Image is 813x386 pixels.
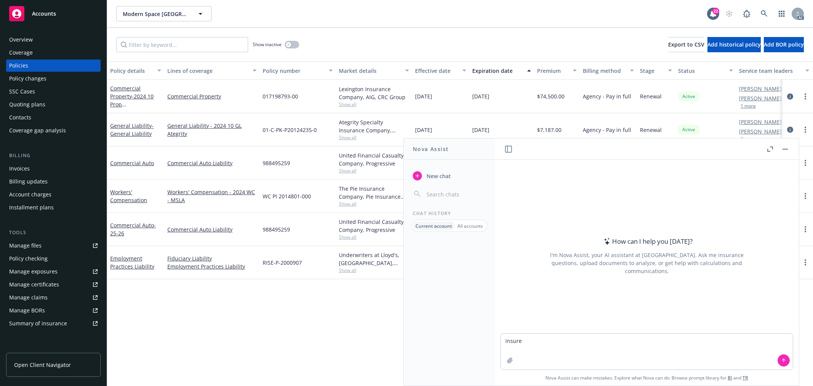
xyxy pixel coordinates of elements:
a: Manage claims [6,291,101,304]
a: Account charges [6,188,101,201]
textarea: insure [501,334,793,370]
div: How can I help you [DATE]? [601,236,693,246]
span: $7,187.00 [537,126,561,134]
div: Underwriters at Lloyd's, [GEOGRAPHIC_DATA], [PERSON_NAME] of [GEOGRAPHIC_DATA], RT Specialty Insu... [339,251,409,267]
a: Start snowing [722,6,737,21]
span: $74,500.00 [537,92,564,100]
a: circleInformation [786,125,795,134]
span: WC PI 2014801-000 [263,192,311,200]
div: Manage BORs [9,304,45,317]
div: Expiration date [472,67,523,75]
button: Billing method [580,61,637,80]
div: Ategrity Specialty Insurance Company, Ategrity Specialty Insurance Company, Burns & [PERSON_NAME] [339,118,409,134]
span: Show all [339,167,409,174]
a: Coverage gap analysis [6,124,101,137]
input: Filter by keyword... [116,37,248,52]
span: - 2024 10 Prop [GEOGRAPHIC_DATA] [110,93,158,124]
a: Commercial Property [167,92,257,100]
a: Report a Bug [739,6,754,21]
span: 988495259 [263,225,290,233]
button: Export to CSV [668,37,704,52]
div: Coverage [9,47,33,59]
div: Policy changes [9,72,47,85]
span: [DATE] [415,92,432,100]
div: Billing updates [9,175,48,188]
span: 988495259 [263,159,290,167]
a: BI [728,375,732,381]
span: Nova Assist can make mistakes. Explore what Nova can do: Browse prompt library for and [498,370,796,386]
div: Policy checking [9,253,48,265]
span: Agency - Pay in full [583,126,631,134]
a: more [801,258,810,267]
a: more [801,158,810,167]
p: Current account [415,223,452,229]
span: Accounts [32,11,56,17]
button: Policy number [260,61,336,80]
a: Commercial Auto Liability [167,225,257,233]
span: Renewal [640,92,662,100]
a: General Liability [110,122,154,137]
button: Service team leaders [736,61,812,80]
a: [PERSON_NAME] [739,118,782,126]
div: SSC Cases [9,85,35,98]
button: Lines of coverage [164,61,260,80]
button: Premium [534,61,580,80]
div: Tools [6,229,101,236]
div: Billing method [583,67,625,75]
a: circleInformation [786,92,795,101]
a: Installment plans [6,201,101,214]
span: Show all [339,234,409,240]
div: The Pie Insurance Company, Pie Insurance (Carrier), Risk Placement Services, Inc. (RPS) [339,185,409,201]
span: [DATE] [415,126,432,134]
a: Commercial Auto Liability [167,159,257,167]
a: Workers' Compensation - 2024 WC - MSLA [167,188,257,204]
a: Policy checking [6,253,101,265]
a: Workers' Compensation [110,188,147,204]
div: Policy details [110,67,153,75]
a: Manage BORs [6,304,101,317]
span: Show inactive [253,41,282,48]
span: Active [681,93,696,100]
div: Manage files [9,240,42,252]
a: Commercial Auto [110,222,156,237]
a: Search [757,6,772,21]
input: Search chats [425,189,486,199]
a: [PERSON_NAME] [739,127,782,135]
a: more [801,225,810,234]
div: Market details [339,67,401,75]
div: Billing [6,152,101,159]
button: Status [675,61,736,80]
h1: Nova Assist [413,145,449,153]
div: Manage claims [9,291,48,304]
a: Manage files [6,240,101,252]
button: Modern Space [GEOGRAPHIC_DATA], Inc. [116,6,212,21]
a: Employment Practices Liability [167,262,257,270]
span: Add BOR policy [764,41,804,48]
div: Effective date [415,67,458,75]
span: [DATE] [472,92,489,100]
span: 01-C-PK-P20124235-0 [263,126,317,134]
div: Manage certificates [9,278,59,291]
a: Commercial Property [110,85,158,124]
div: Chat History [404,210,495,217]
div: Status [678,67,725,75]
span: Modern Space [GEOGRAPHIC_DATA], Inc. [123,10,189,18]
a: Manage exposures [6,265,101,278]
div: Overview [9,34,33,46]
button: New chat [410,169,489,183]
div: Policy number [263,67,324,75]
a: more [801,191,810,201]
button: Add historical policy [707,37,761,52]
div: United Financial Casualty Company, Progressive [339,151,409,167]
span: Export to CSV [668,41,704,48]
button: Expiration date [469,61,534,80]
a: Coverage [6,47,101,59]
a: Switch app [774,6,789,21]
span: Show all [339,134,409,141]
button: 2 more [741,137,756,142]
span: Active [681,126,696,133]
a: Manage certificates [6,278,101,291]
span: Show all [339,267,409,273]
a: [PERSON_NAME] [739,94,782,102]
a: Quoting plans [6,98,101,111]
